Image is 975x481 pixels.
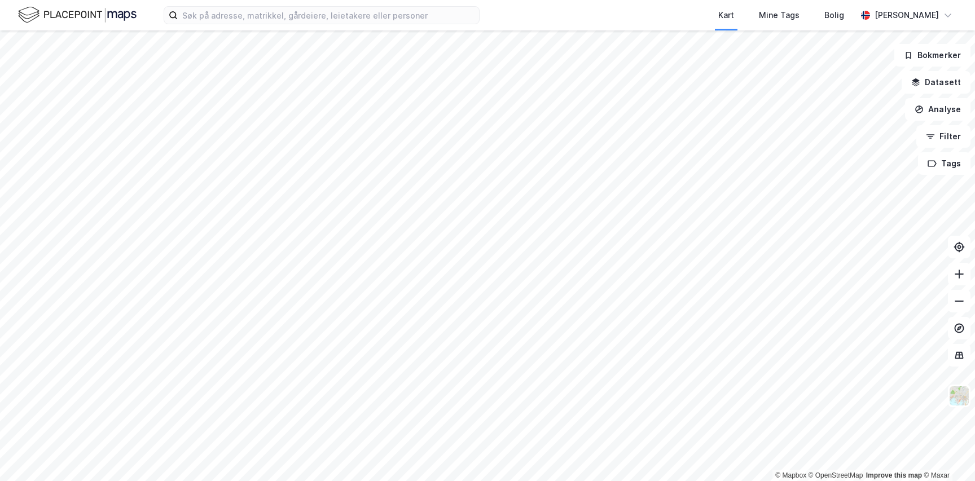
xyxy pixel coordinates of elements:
iframe: Chat Widget [919,427,975,481]
div: Kart [718,8,734,22]
div: Bolig [824,8,844,22]
img: logo.f888ab2527a4732fd821a326f86c7f29.svg [18,5,137,25]
div: Kontrollprogram for chat [919,427,975,481]
div: Mine Tags [759,8,800,22]
div: [PERSON_NAME] [875,8,939,22]
input: Søk på adresse, matrikkel, gårdeiere, leietakere eller personer [178,7,479,24]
